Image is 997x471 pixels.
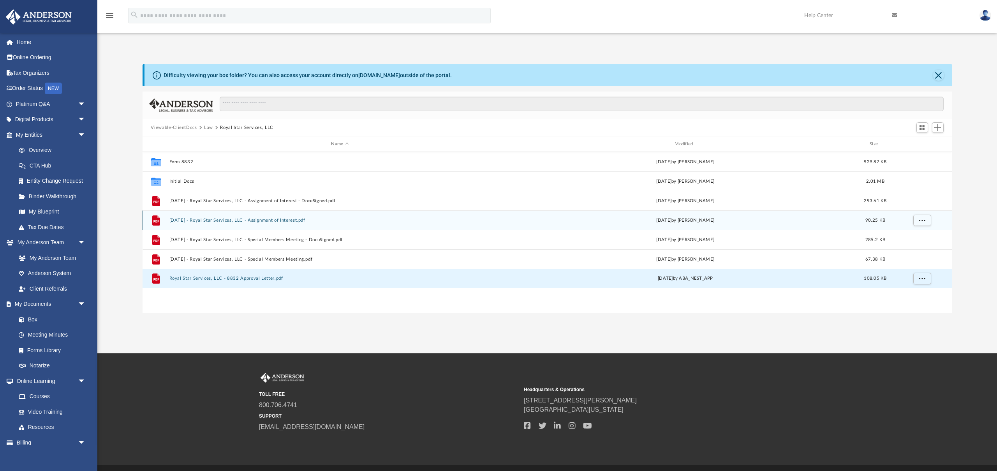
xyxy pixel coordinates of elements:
[11,219,97,235] a: Tax Due Dates
[164,71,452,79] div: Difficulty viewing your box folder? You can also access your account directly on outside of the p...
[259,423,365,430] a: [EMAIL_ADDRESS][DOMAIN_NAME]
[524,386,783,393] small: Headquarters & Operations
[220,97,943,111] input: Search files and folders
[865,238,885,242] span: 285.2 KB
[894,141,949,148] div: id
[105,15,114,20] a: menu
[259,373,306,383] img: Anderson Advisors Platinum Portal
[514,236,856,243] div: [DATE] by [PERSON_NAME]
[514,256,856,263] div: [DATE] by [PERSON_NAME]
[5,34,97,50] a: Home
[514,217,856,224] div: [DATE] by [PERSON_NAME]
[169,257,511,262] button: [DATE] - Royal Star Services, LLC - Special Members Meeting.pdf
[5,65,97,81] a: Tax Organizers
[5,296,93,312] a: My Documentsarrow_drop_down
[143,152,952,313] div: grid
[220,124,273,131] button: Royal Star Services, LLC
[11,342,90,358] a: Forms Library
[169,159,511,164] button: Form 8832
[78,235,93,251] span: arrow_drop_down
[11,266,93,281] a: Anderson System
[146,141,165,148] div: id
[130,11,139,19] i: search
[514,275,856,282] div: [DATE] by ABA_NEST_APP
[514,141,856,148] div: Modified
[169,276,511,281] button: Royal Star Services, LLC - 8832 Approval Letter.pdf
[514,198,856,205] div: [DATE] by [PERSON_NAME]
[5,50,97,65] a: Online Ordering
[259,402,297,408] a: 800.706.4741
[78,96,93,112] span: arrow_drop_down
[11,143,97,158] a: Overview
[5,127,97,143] a: My Entitiesarrow_drop_down
[151,124,197,131] button: Viewable-ClientDocs
[979,10,991,21] img: User Pic
[11,358,93,374] a: Notarize
[11,158,97,173] a: CTA Hub
[4,9,74,25] img: Anderson Advisors Platinum Portal
[913,215,931,226] button: More options
[11,189,97,204] a: Binder Walkthrough
[11,312,90,327] a: Box
[45,83,62,94] div: NEW
[916,122,928,133] button: Switch to Grid View
[11,404,90,420] a: Video Training
[5,373,93,389] a: Online Learningarrow_drop_down
[11,173,97,189] a: Entity Change Request
[169,179,511,184] button: Initial Docs
[78,296,93,312] span: arrow_drop_down
[78,373,93,389] span: arrow_drop_down
[933,70,944,81] button: Close
[5,112,97,127] a: Digital Productsarrow_drop_down
[169,198,511,203] button: [DATE] - Royal Star Services, LLC - Assignment of Interest - DocuSigned.pdf
[11,281,93,296] a: Client Referrals
[524,397,637,404] a: [STREET_ADDRESS][PERSON_NAME]
[5,81,97,97] a: Order StatusNEW
[105,11,114,20] i: menu
[169,141,511,148] div: Name
[11,204,93,220] a: My Blueprint
[78,112,93,128] span: arrow_drop_down
[514,159,856,166] div: [DATE] by [PERSON_NAME]
[11,250,90,266] a: My Anderson Team
[259,391,518,398] small: TOLL FREE
[514,178,856,185] div: [DATE] by [PERSON_NAME]
[204,124,213,131] button: Law
[5,96,97,112] a: Platinum Q&Aarrow_drop_down
[865,257,885,261] span: 67.38 KB
[11,389,93,404] a: Courses
[259,413,518,420] small: SUPPORT
[5,435,97,450] a: Billingarrow_drop_down
[864,160,886,164] span: 929.87 KB
[11,420,93,435] a: Resources
[169,218,511,223] button: [DATE] - Royal Star Services, LLC - Assignment of Interest.pdf
[864,276,886,280] span: 108.05 KB
[866,179,884,183] span: 2.01 MB
[865,218,885,222] span: 90.25 KB
[78,435,93,451] span: arrow_drop_down
[524,406,624,413] a: [GEOGRAPHIC_DATA][US_STATE]
[11,327,93,343] a: Meeting Minutes
[5,235,93,250] a: My Anderson Teamarrow_drop_down
[932,122,944,133] button: Add
[913,273,931,284] button: More options
[358,72,400,78] a: [DOMAIN_NAME]
[864,199,886,203] span: 293.61 KB
[169,237,511,242] button: [DATE] - Royal Star Services, LLC - Special Members Meeting - DocuSigned.pdf
[78,127,93,143] span: arrow_drop_down
[860,141,891,148] div: Size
